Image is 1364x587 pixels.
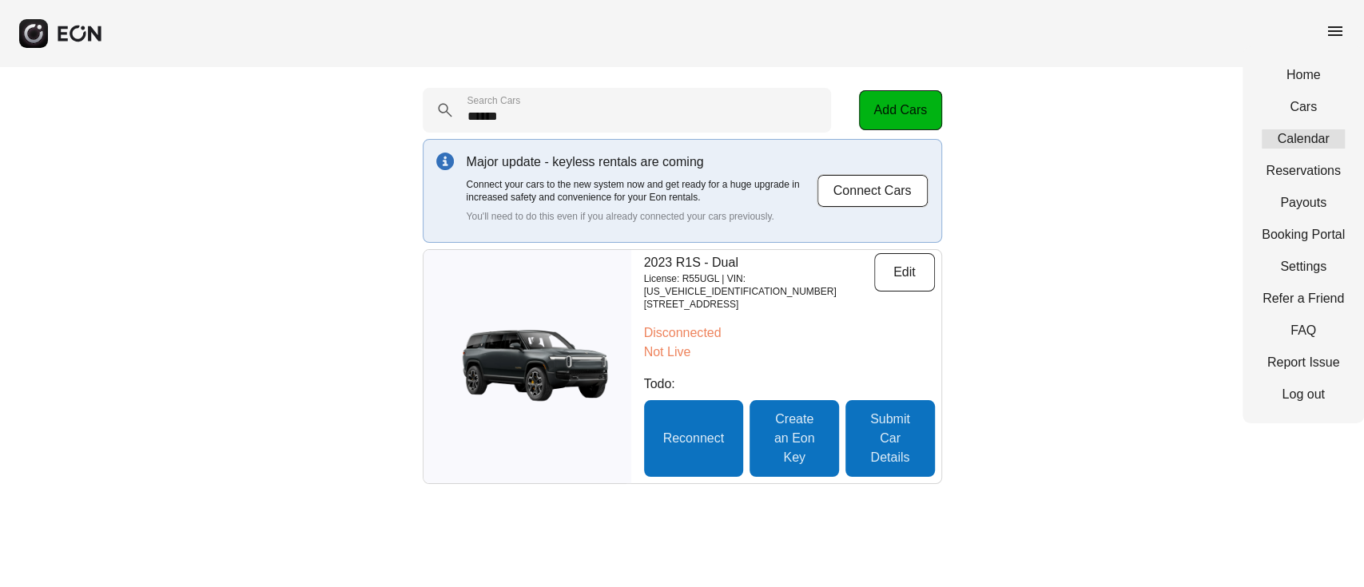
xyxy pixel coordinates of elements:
p: Connect your cars to the new system now and get ready for a huge upgrade in increased safety and ... [467,178,817,204]
button: Connect Cars [817,174,929,208]
img: info [436,153,454,170]
a: Log out [1262,385,1345,404]
a: Refer a Friend [1262,289,1345,308]
p: You'll need to do this even if you already connected your cars previously. [467,210,817,223]
a: Booking Portal [1262,225,1345,244]
p: Disconnected [644,323,935,343]
button: Create an Eon Key [750,400,839,477]
a: Report Issue [1262,353,1345,372]
p: Major update - keyless rentals are coming [467,153,817,172]
button: Add Cars [859,90,942,130]
a: Calendar [1262,129,1345,149]
a: Payouts [1262,193,1345,212]
a: Reservations [1262,161,1345,180]
img: car [424,315,631,418]
p: Todo: [644,375,935,394]
span: menu [1326,22,1345,41]
p: 2023 R1S - Dual [644,253,874,272]
a: Cars [1262,97,1345,117]
button: Edit [874,253,935,292]
a: FAQ [1262,321,1345,340]
a: Home [1262,65,1345,85]
label: Search Cars [467,94,521,107]
p: License: R55UGL | VIN: [US_VEHICLE_IDENTIFICATION_NUMBER] [644,272,874,298]
button: Submit Car Details [845,400,934,477]
button: Reconnect [644,400,744,477]
a: Settings [1262,257,1345,276]
p: [STREET_ADDRESS] [644,298,874,311]
p: Not Live [644,343,935,362]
